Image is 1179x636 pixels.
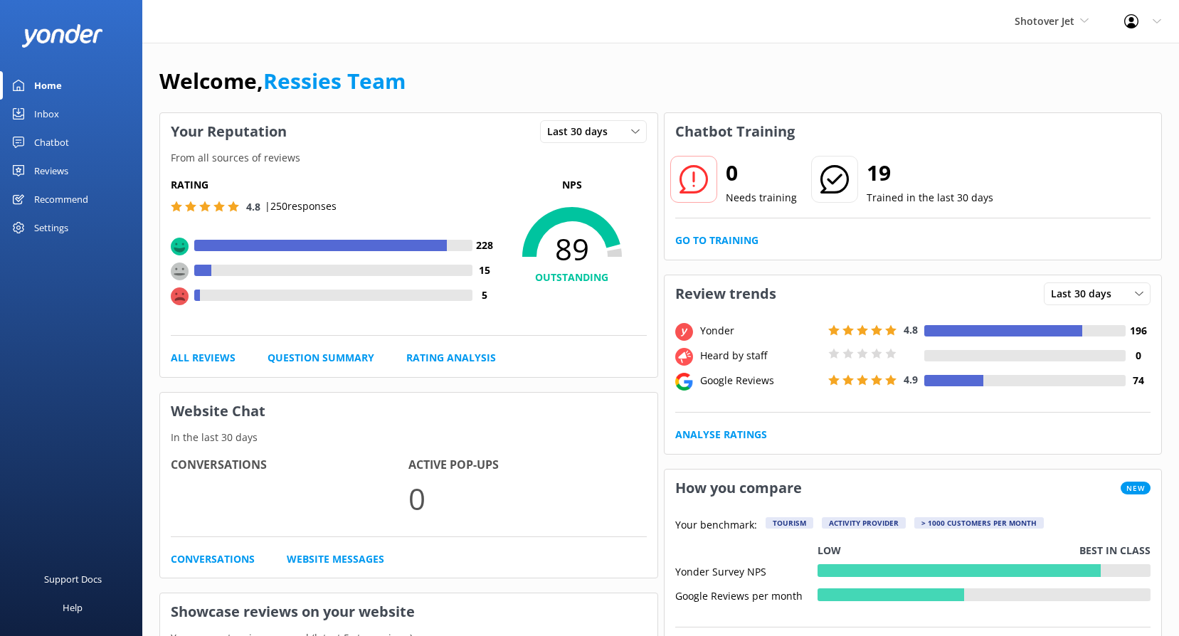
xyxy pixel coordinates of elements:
h3: Showcase reviews on your website [160,593,657,630]
div: Help [63,593,83,622]
span: New [1121,482,1151,494]
h3: Chatbot Training [665,113,805,150]
span: 89 [497,231,647,267]
div: Tourism [766,517,813,529]
h2: 0 [726,156,797,190]
a: Conversations [171,551,255,567]
h4: OUTSTANDING [497,270,647,285]
div: Chatbot [34,128,69,157]
span: 4.9 [904,373,918,386]
img: yonder-white-logo.png [21,24,103,48]
p: Trained in the last 30 days [867,190,993,206]
h4: Active Pop-ups [408,456,646,475]
a: Ressies Team [263,66,406,95]
div: Home [34,71,62,100]
p: Best in class [1079,543,1151,558]
span: 4.8 [246,200,260,213]
h4: 228 [472,238,497,253]
a: Website Messages [287,551,384,567]
h3: Your Reputation [160,113,297,150]
h1: Welcome, [159,64,406,98]
p: Low [818,543,841,558]
a: Rating Analysis [406,350,496,366]
p: 0 [408,475,646,522]
p: From all sources of reviews [160,150,657,166]
div: > 1000 customers per month [914,517,1044,529]
span: 4.8 [904,323,918,336]
h4: Conversations [171,456,408,475]
div: Yonder [697,323,825,339]
a: All Reviews [171,350,236,366]
h4: 74 [1126,373,1151,388]
span: Last 30 days [547,124,616,139]
div: Heard by staff [697,348,825,364]
h4: 196 [1126,323,1151,339]
h4: 5 [472,287,497,303]
p: Your benchmark: [675,517,757,534]
h3: How you compare [665,470,813,507]
div: Activity Provider [822,517,906,529]
h3: Website Chat [160,393,657,430]
h4: 0 [1126,348,1151,364]
a: Go to Training [675,233,758,248]
div: Reviews [34,157,68,185]
div: Google Reviews [697,373,825,388]
div: Inbox [34,100,59,128]
div: Settings [34,213,68,242]
div: Google Reviews per month [675,588,818,601]
h5: Rating [171,177,497,193]
h4: 15 [472,263,497,278]
span: Shotover Jet [1015,14,1074,28]
p: Needs training [726,190,797,206]
p: | 250 responses [265,198,337,214]
div: Support Docs [44,565,102,593]
p: NPS [497,177,647,193]
h3: Review trends [665,275,787,312]
a: Analyse Ratings [675,427,767,442]
span: Last 30 days [1051,286,1120,302]
div: Yonder Survey NPS [675,564,818,577]
a: Question Summary [268,350,374,366]
h2: 19 [867,156,993,190]
p: In the last 30 days [160,430,657,445]
div: Recommend [34,185,88,213]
